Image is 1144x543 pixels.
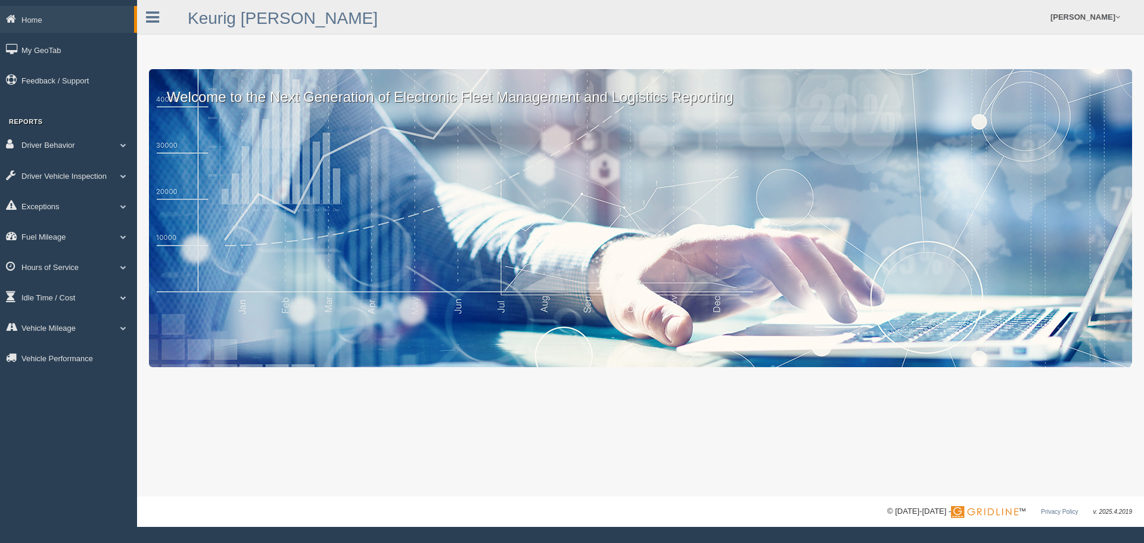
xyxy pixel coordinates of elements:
[887,505,1132,518] div: © [DATE]-[DATE] - ™
[188,9,378,27] a: Keurig [PERSON_NAME]
[951,506,1018,518] img: Gridline
[1041,508,1078,515] a: Privacy Policy
[1093,508,1132,515] span: v. 2025.4.2019
[149,69,1132,107] p: Welcome to the Next Generation of Electronic Fleet Management and Logistics Reporting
